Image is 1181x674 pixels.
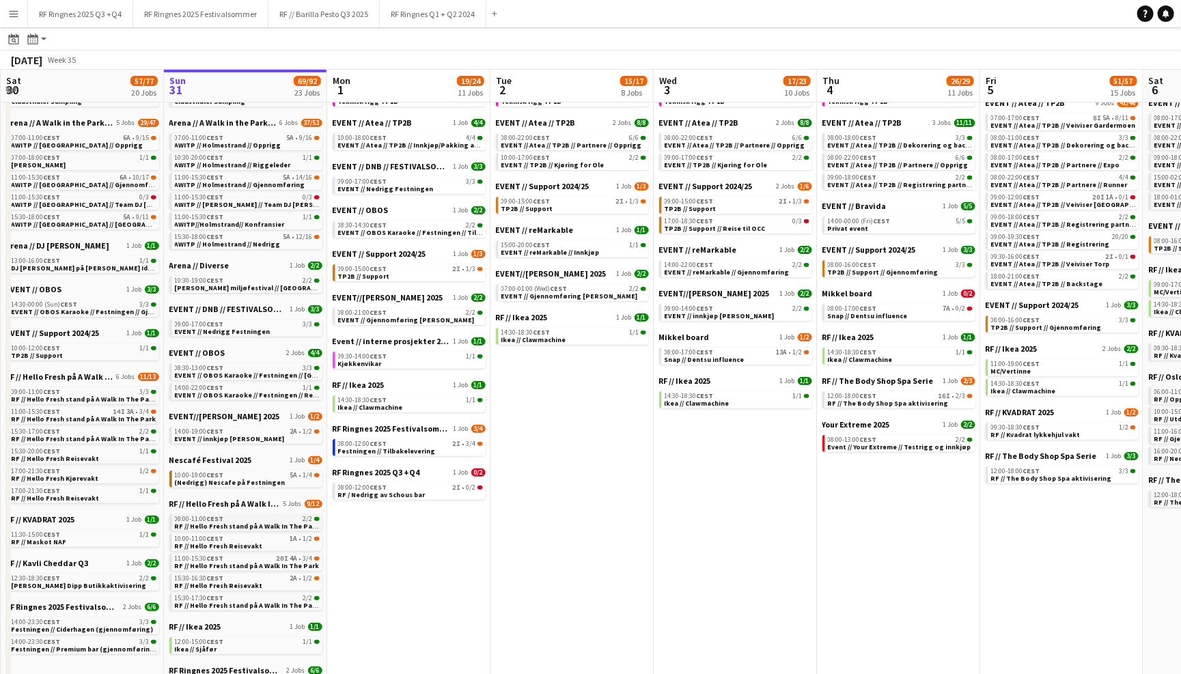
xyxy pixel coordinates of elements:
[290,262,305,270] span: 1 Job
[991,174,1040,181] span: 08:00-22:00
[780,246,795,254] span: 1 Job
[616,198,624,205] span: 2I
[777,119,795,127] span: 2 Jobs
[828,153,973,169] a: 08:00-22:00CEST6/6EVENT // Atea // TP2B // Partnere // Opprigg
[943,202,958,210] span: 1 Job
[779,198,788,205] span: 2I
[933,119,951,127] span: 3 Jobs
[175,232,320,248] a: 15:30-18:00CEST5A•12/16AWITP // Holmestrand // Nedrigg
[333,161,486,171] a: EVENT // DNB // FESTIVALSOMMER 20251 Job3/3
[207,212,224,221] span: CEST
[467,222,476,229] span: 2/2
[454,206,469,214] span: 1 Job
[333,117,486,128] a: EVENT // Atea // TP2B1 Job4/4
[333,161,486,205] div: EVENT // DNB // FESTIVALSOMMER 20251 Job3/309:00-17:00CEST3/3EVENT // Nedrigg Festningen
[617,226,632,234] span: 1 Job
[991,160,1120,169] span: EVENT // Atea // TP2B // Partnere // Expo
[665,154,714,161] span: 09:00-17:00
[822,201,975,244] div: EVENT // Bravida1 Job5/514:00-00:00 (Fri)CEST5/5Privat event
[501,248,600,257] span: EVENT // reMarkable // Innkjøp
[338,184,434,193] span: EVENT // Nedrigg Festningen
[12,214,156,221] div: •
[169,260,322,270] a: Arena // Diverse1 Job2/2
[280,119,298,127] span: 6 Jobs
[283,234,291,240] span: 5A
[501,240,646,256] a: 15:00-20:00CEST1/1EVENT // reMarkable // Innkjøp
[828,135,877,141] span: 08:00-18:00
[268,1,380,27] button: RF // Barilla Pesto Q3 2025
[296,234,313,240] span: 12/16
[127,242,142,250] span: 1 Job
[496,117,649,128] a: EVENT // Atea // TP2B2 Jobs8/8
[956,174,966,181] span: 2/2
[28,1,133,27] button: RF Ringnes 2025 Q3 +Q4
[175,153,320,169] a: 10:30-20:00CEST1/1AWITP // Holmestrand // Riggeleder
[798,246,812,254] span: 2/2
[338,221,483,236] a: 08:30-14:30CEST2/2EVENT // OBOS Karaoke // Festningen // Tilbakelevering
[533,197,551,206] span: CEST
[12,256,156,272] a: 13:00-16:00CEST1/1DJ [PERSON_NAME] på [PERSON_NAME] Idrettsbane
[1120,135,1129,141] span: 3/3
[860,173,877,182] span: CEST
[828,160,969,169] span: EVENT // Atea // TP2B // Partnere // Opprigg
[370,133,387,142] span: CEST
[665,141,805,150] span: EVENT // Atea // TP2B // Partnere // Opprigg
[1023,113,1040,122] span: CEST
[533,153,551,162] span: CEST
[828,154,877,161] span: 08:00-22:00
[175,234,224,240] span: 15:30-18:00
[1094,115,1102,122] span: 8I
[635,119,649,127] span: 8/8
[370,177,387,186] span: CEST
[1106,253,1114,260] span: 2I
[822,201,975,211] a: EVENT // Bravida1 Job5/5
[501,141,642,150] span: EVENT // Atea // TP2B // Partnere // Opprigg
[697,133,714,142] span: CEST
[296,174,313,181] span: 14/16
[12,194,61,201] span: 11:00-15:30
[175,174,224,181] span: 11:00-15:30
[1120,154,1129,161] span: 2/2
[333,249,486,259] a: EVENT // Support 2024/251 Job1/3
[496,225,649,235] a: EVENT // reMarkable1 Job1/1
[1117,99,1139,107] span: 41/46
[1120,214,1129,221] span: 2/2
[380,1,486,27] button: RF Ringnes Q1 + Q2 2024
[6,240,159,251] a: Arena // DJ [PERSON_NAME]1 Job1/1
[12,220,184,229] span: AWITP // Kristiansand // Nedrigg
[828,218,891,225] span: 14:00-00:00 (Fri)
[659,181,753,191] span: EVENT // Support 2024/25
[338,141,488,150] span: EVENT // Atea // TP2B // Innkjøp/Pakking av bil
[991,113,1136,129] a: 07:00-17:00CEST8I5A•8/11EVENT // Atea // TP2B // Veiviser Gardermoen
[12,257,61,264] span: 13:00-16:00
[124,135,131,141] span: 6A
[12,154,61,161] span: 07:00-18:00
[793,154,803,161] span: 2/2
[145,242,159,250] span: 1/1
[12,160,66,169] span: Fredrik
[12,153,156,169] a: 07:00-18:00CEST1/1[PERSON_NAME]
[175,200,348,209] span: AWITP // Holmestrand // Team DJ Walkie
[991,220,1141,229] span: EVENT // Atea // TP2B // Registrering partnere
[175,193,320,208] a: 11:00-15:30CEST0/3AWITP // [PERSON_NAME] // Team DJ [PERSON_NAME]
[496,225,649,268] div: EVENT // reMarkable1 Job1/115:00-20:00CEST1/1EVENT // reMarkable // Innkjøp
[207,153,224,162] span: CEST
[991,180,1128,189] span: EVENT // Atea // TP2B // Partnere // Runner
[1023,212,1040,221] span: CEST
[860,153,877,162] span: CEST
[169,117,322,128] a: Arena // A Walk in the Park 20256 Jobs37/53
[175,240,281,249] span: AWITP // Holmestrand // Nedrigg
[659,117,812,181] div: EVENT // Atea // TP2B2 Jobs8/808:00-22:00CEST6/6EVENT // Atea // TP2B // Partnere // Opprigg09:00...
[303,214,313,221] span: 1/1
[12,212,156,228] a: 15:30-18:00CEST5A•9/11AWITP // [GEOGRAPHIC_DATA] // [GEOGRAPHIC_DATA]
[169,260,322,304] div: Arena // Diverse1 Job2/210:30-19:00CEST2/2[PERSON_NAME] miljøfestival // [GEOGRAPHIC_DATA]/[GEOGR...
[175,135,224,141] span: 07:00-11:00
[300,135,313,141] span: 9/16
[207,133,224,142] span: CEST
[496,181,589,191] span: EVENT // Support 2024/25
[822,201,887,211] span: EVENT // Bravida
[665,153,809,169] a: 09:00-17:00CEST2/2EVENT // TP2B // Kjøring for Ole
[175,160,291,169] span: AWITP // Holmestrand // Riggeleder
[333,205,486,249] div: EVENT // OBOS1 Job2/208:30-14:30CEST2/2EVENT // OBOS Karaoke // Festningen // Tilbakelevering
[501,153,646,169] a: 10:00-17:00CEST2/2EVENT // TP2B // Kjøring for Ole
